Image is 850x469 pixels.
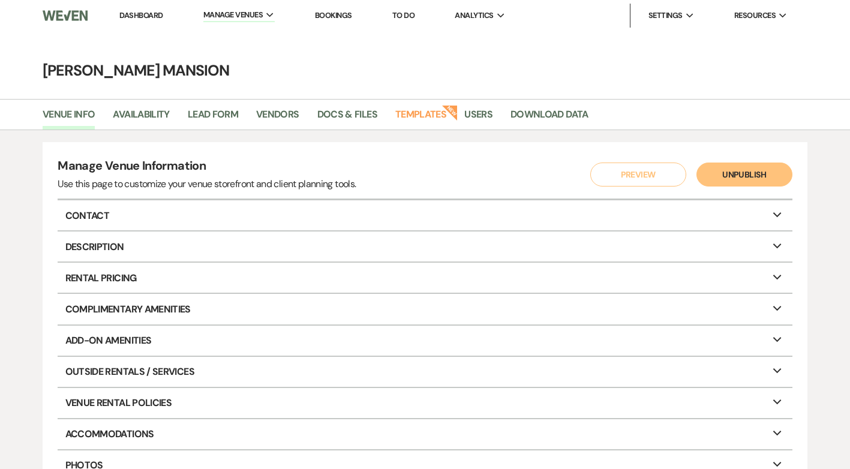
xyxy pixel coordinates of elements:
[464,107,492,130] a: Users
[58,326,792,356] p: Add-On Amenities
[58,357,792,387] p: Outside Rentals / Services
[590,163,686,187] button: Preview
[43,3,88,28] img: Weven Logo
[392,10,415,20] a: To Do
[43,107,95,130] a: Venue Info
[119,10,163,20] a: Dashboard
[203,9,263,21] span: Manage Venues
[58,263,792,293] p: Rental Pricing
[58,177,356,191] div: Use this page to customize your venue storefront and client planning tools.
[734,10,776,22] span: Resources
[696,163,792,187] button: Unpublish
[587,163,683,187] a: Preview
[455,10,493,22] span: Analytics
[315,10,352,20] a: Bookings
[317,107,377,130] a: Docs & Files
[188,107,238,130] a: Lead Form
[58,294,792,324] p: Complimentary Amenities
[113,107,169,130] a: Availability
[58,200,792,230] p: Contact
[648,10,683,22] span: Settings
[58,232,792,261] p: Description
[395,107,446,130] a: Templates
[256,107,299,130] a: Vendors
[58,419,792,449] p: Accommodations
[442,104,459,121] strong: New
[510,107,588,130] a: Download Data
[58,157,356,177] h4: Manage Venue Information
[58,388,792,418] p: Venue Rental Policies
